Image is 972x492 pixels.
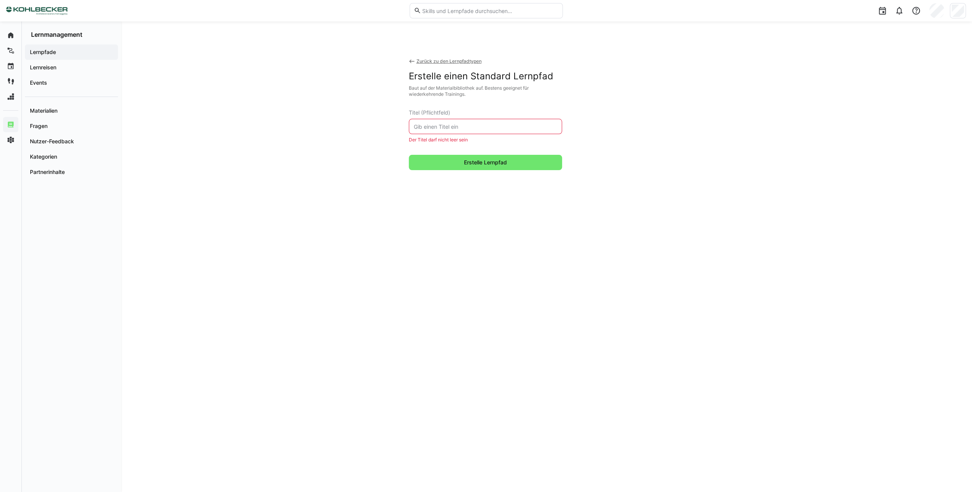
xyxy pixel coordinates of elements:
div: Baut auf der Materialbibliothek auf. Bestens geeignet für wiederkehrende Trainings. [409,85,562,97]
div: Zurück zu den Lernpfadtypen [416,58,482,64]
div: Erstelle einen Standard Lernpfad [409,71,562,82]
button: Erstelle Lernpfad [409,155,562,170]
input: Skills und Lernpfade durchsuchen… [421,7,558,14]
span: Der Titel darf nicht leer sein [409,137,468,143]
input: Gib einen Titel ein [413,123,558,130]
span: Erstelle Lernpfad [463,159,508,166]
span: Titel (Pflichtfeld) [409,110,450,116]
